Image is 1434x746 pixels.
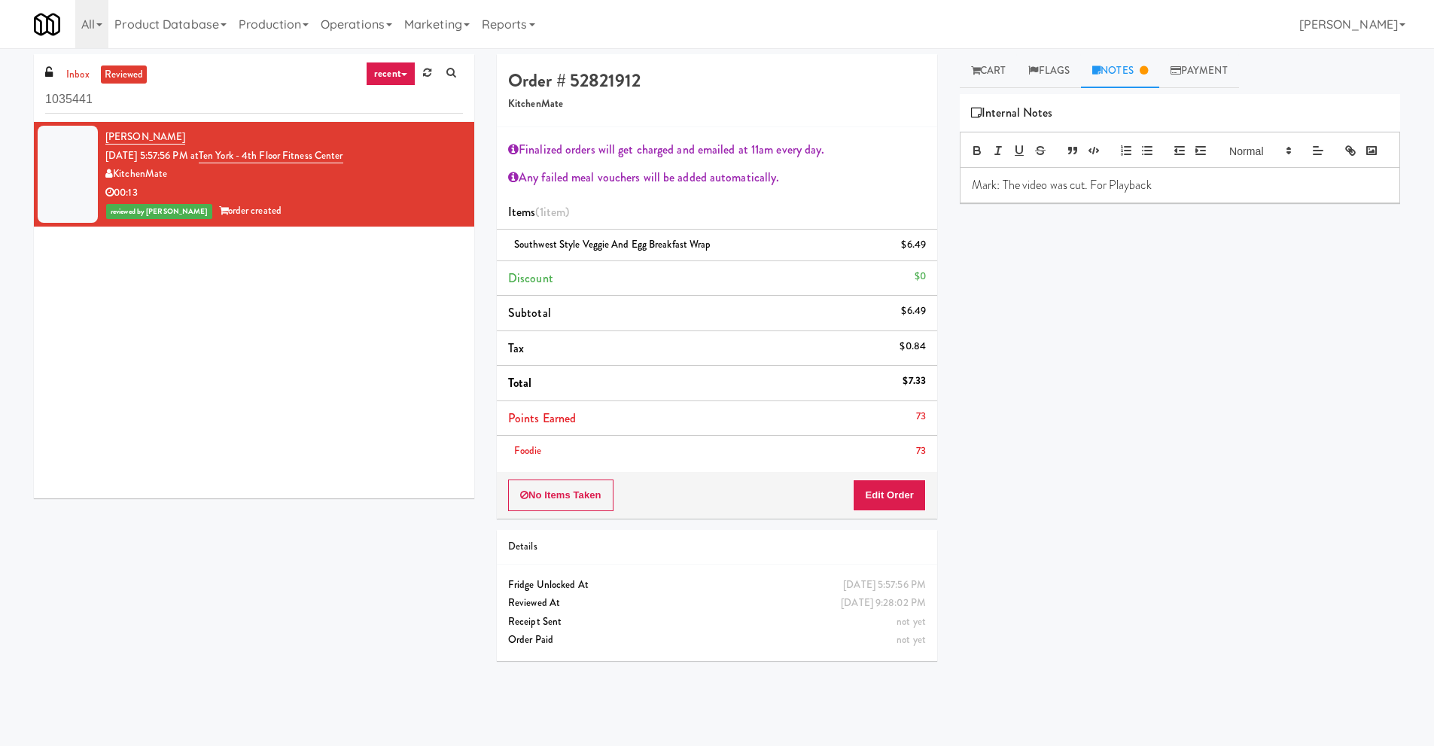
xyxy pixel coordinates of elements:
input: Search vision orders [45,86,463,114]
span: not yet [897,614,926,629]
span: Foodie [514,443,542,458]
div: Details [508,537,926,556]
span: (1 ) [535,203,569,221]
div: Finalized orders will get charged and emailed at 11am every day. [508,139,926,161]
div: $6.49 [901,236,926,254]
a: reviewed [101,65,148,84]
div: KitchenMate [105,165,463,184]
div: $6.49 [901,302,926,321]
div: Any failed meal vouchers will be added automatically. [508,166,926,189]
div: Reviewed At [508,594,926,613]
div: $7.33 [903,372,926,391]
div: 00:13 [105,184,463,202]
div: 73 [916,442,926,461]
div: $0.84 [900,337,926,356]
div: Receipt Sent [508,613,926,632]
span: reviewed by [PERSON_NAME] [106,204,212,219]
span: not yet [897,632,926,647]
span: Items [508,203,569,221]
p: Mark: The video was cut. For Playback [972,177,1388,193]
span: Internal Notes [971,102,1053,124]
h4: Order # 52821912 [508,71,926,90]
h5: KitchenMate [508,99,926,110]
span: Points Earned [508,410,576,427]
a: Cart [960,54,1018,88]
div: [DATE] 9:28:02 PM [841,594,926,613]
span: [DATE] 5:57:56 PM at [105,148,199,163]
span: Subtotal [508,304,551,321]
span: Southwest Style Veggie and Egg Breakfast Wrap [514,237,711,251]
span: Discount [508,269,553,287]
a: [PERSON_NAME] [105,129,185,145]
ng-pluralize: item [543,203,565,221]
span: order created [219,203,282,218]
div: Fridge Unlocked At [508,576,926,595]
span: Total [508,374,532,391]
a: recent [366,62,416,86]
a: Flags [1017,54,1081,88]
div: [DATE] 5:57:56 PM [843,576,926,595]
a: Payment [1159,54,1239,88]
div: Order Paid [508,631,926,650]
span: Tax [508,340,524,357]
div: 73 [916,407,926,426]
button: No Items Taken [508,480,613,511]
li: [PERSON_NAME][DATE] 5:57:56 PM atTen York - 4th Floor Fitness CenterKitchenMate00:13reviewed by [... [34,122,474,227]
button: Edit Order [853,480,926,511]
a: inbox [62,65,93,84]
img: Micromart [34,11,60,38]
a: Notes [1081,54,1159,88]
a: Ten York - 4th Floor Fitness Center [199,148,343,163]
div: $0 [915,267,926,286]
